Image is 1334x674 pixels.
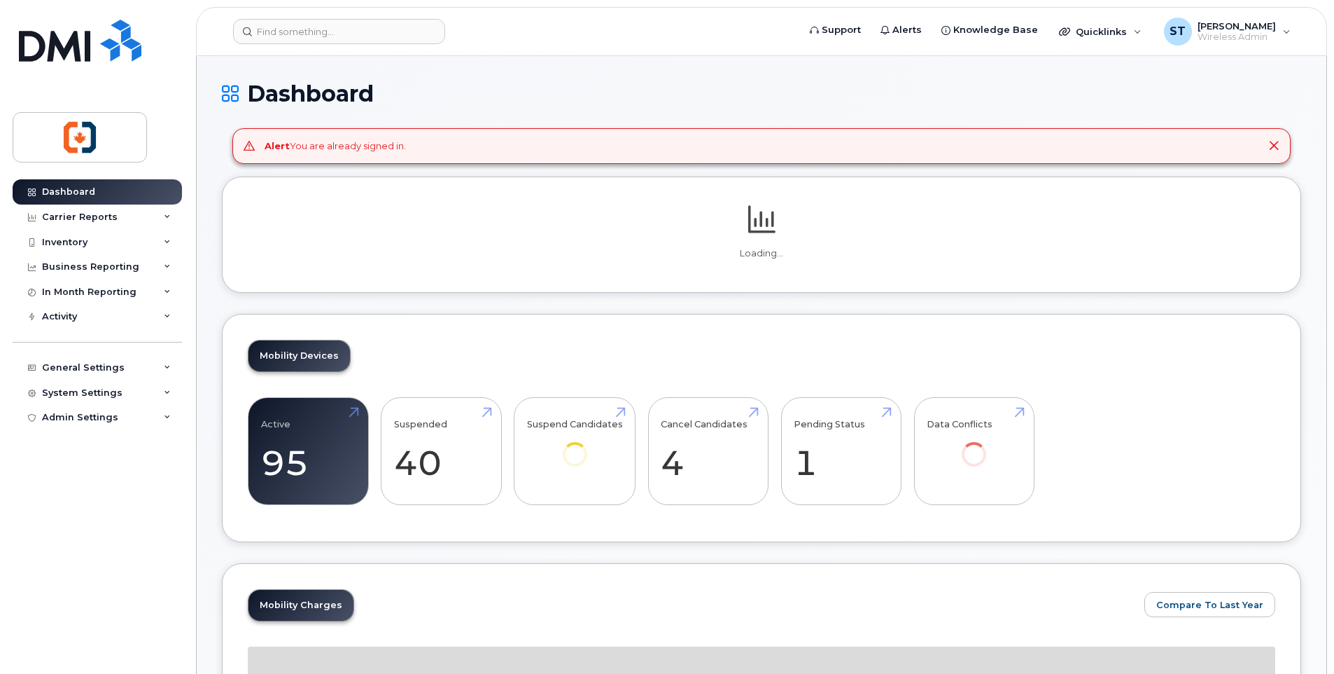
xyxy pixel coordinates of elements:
a: Mobility Charges [248,590,353,621]
a: Suspended 40 [394,405,489,497]
h1: Dashboard [222,81,1301,106]
p: Loading... [248,247,1275,260]
a: Cancel Candidates 4 [661,405,755,497]
strong: Alert [265,140,290,151]
a: Mobility Devices [248,341,350,371]
a: Pending Status 1 [794,405,888,497]
button: Compare To Last Year [1144,592,1275,617]
a: Suspend Candidates [527,405,623,486]
a: Data Conflicts [927,405,1021,486]
div: You are already signed in. [265,139,406,153]
a: Active 95 [261,405,356,497]
span: Compare To Last Year [1156,598,1263,612]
